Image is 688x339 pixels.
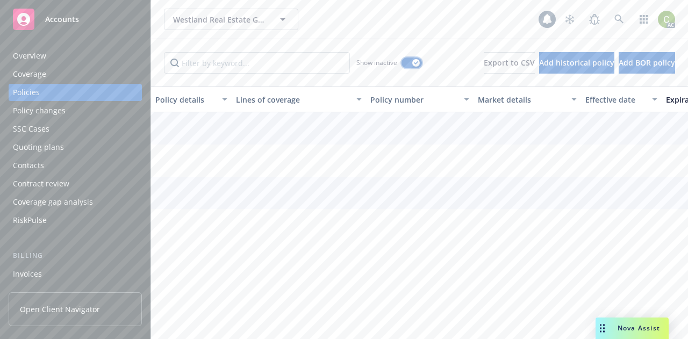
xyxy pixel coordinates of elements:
[581,86,662,112] button: Effective date
[658,11,675,28] img: photo
[539,52,614,74] button: Add historical policy
[9,265,142,283] a: Invoices
[13,120,49,138] div: SSC Cases
[9,175,142,192] a: Contract review
[618,323,660,333] span: Nova Assist
[13,265,42,283] div: Invoices
[13,84,40,101] div: Policies
[155,94,216,105] div: Policy details
[45,15,79,24] span: Accounts
[608,9,630,30] a: Search
[13,212,47,229] div: RiskPulse
[484,52,535,74] button: Export to CSV
[559,9,580,30] a: Stop snowing
[13,193,93,211] div: Coverage gap analysis
[9,66,142,83] a: Coverage
[9,84,142,101] a: Policies
[619,57,675,68] span: Add BOR policy
[619,52,675,74] button: Add BOR policy
[478,94,565,105] div: Market details
[13,66,46,83] div: Coverage
[13,102,66,119] div: Policy changes
[9,139,142,156] a: Quoting plans
[366,86,474,112] button: Policy number
[356,58,397,67] span: Show inactive
[164,9,298,30] button: Westland Real Estate Group
[13,47,46,64] div: Overview
[9,120,142,138] a: SSC Cases
[596,318,669,339] button: Nova Assist
[9,47,142,64] a: Overview
[584,9,605,30] a: Report a Bug
[9,250,142,261] div: Billing
[474,86,581,112] button: Market details
[13,175,69,192] div: Contract review
[236,94,350,105] div: Lines of coverage
[20,304,100,315] span: Open Client Navigator
[633,9,655,30] a: Switch app
[164,52,350,74] input: Filter by keyword...
[232,86,366,112] button: Lines of coverage
[173,14,266,25] span: Westland Real Estate Group
[9,193,142,211] a: Coverage gap analysis
[596,318,609,339] div: Drag to move
[13,139,64,156] div: Quoting plans
[539,57,614,68] span: Add historical policy
[13,157,44,174] div: Contacts
[484,57,535,68] span: Export to CSV
[585,94,646,105] div: Effective date
[370,94,457,105] div: Policy number
[9,4,142,34] a: Accounts
[9,157,142,174] a: Contacts
[151,86,232,112] button: Policy details
[9,212,142,229] a: RiskPulse
[9,102,142,119] a: Policy changes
